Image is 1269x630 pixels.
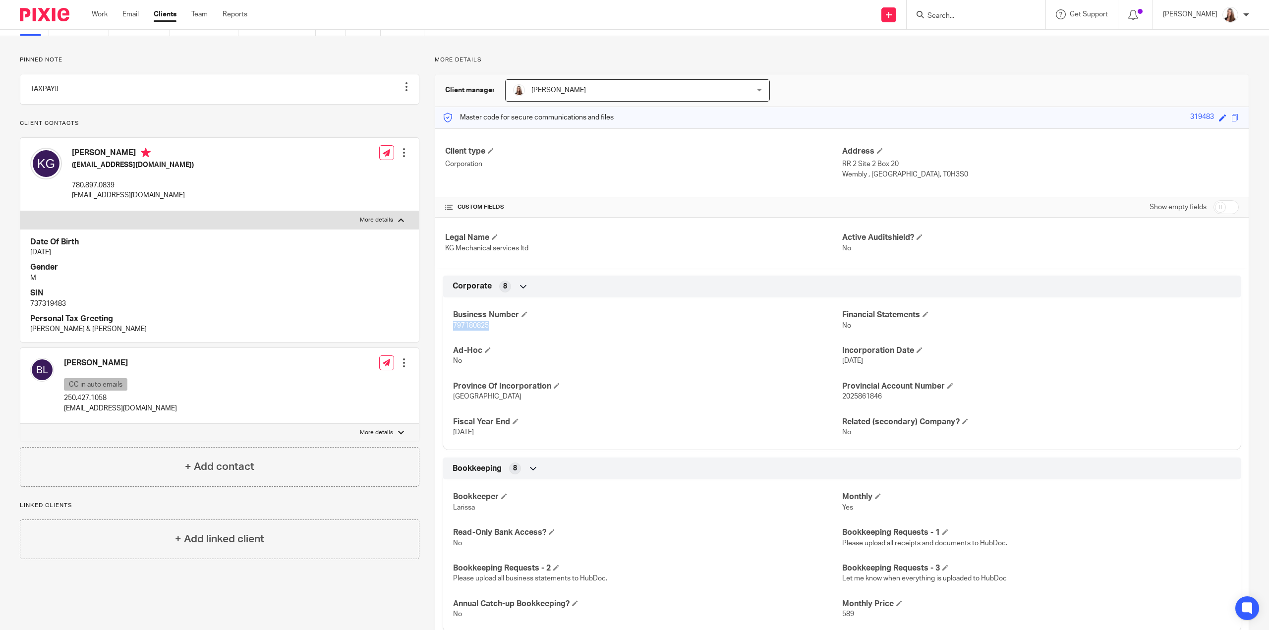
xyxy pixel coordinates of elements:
h4: Business Number [453,310,842,320]
span: No [453,357,462,364]
p: [PERSON_NAME] [1163,9,1217,19]
span: Larissa [453,504,475,511]
span: Get Support [1070,11,1108,18]
span: 589 [842,611,854,618]
h4: Annual Catch-up Bookkeeping? [453,599,842,609]
h4: + Add contact [185,459,254,474]
p: [DATE] [30,247,409,257]
h4: CUSTOM FIELDS [445,203,842,211]
span: Corporate [453,281,492,291]
img: Pixie [20,8,69,21]
span: Bookkeeping [453,463,502,474]
span: Please upload all business statements to HubDoc. [453,575,607,582]
span: Please upload all receipts and documents to HubDoc. [842,540,1007,547]
label: Show empty fields [1150,202,1207,212]
h4: Legal Name [445,232,842,243]
span: 8 [503,282,507,291]
span: 797180825 [453,322,489,329]
a: Team [191,9,208,19]
h4: [PERSON_NAME] [64,358,177,368]
p: 737319483 [30,299,409,309]
p: More details [435,56,1249,64]
span: No [842,245,851,252]
span: [GEOGRAPHIC_DATA] [453,393,521,400]
span: No [453,540,462,547]
h4: Personal Tax Greeting [30,314,409,324]
p: [EMAIL_ADDRESS][DOMAIN_NAME] [64,403,177,413]
h4: Date Of Birth [30,237,409,247]
i: Primary [141,148,151,158]
h4: Bookkeeper [453,492,842,502]
h4: SIN [30,288,409,298]
p: Wembly , [GEOGRAPHIC_DATA], T0H3S0 [842,170,1239,179]
img: Larissa-headshot-cropped.jpg [513,84,525,96]
p: Corporation [445,159,842,169]
h4: Active Auditshield? [842,232,1239,243]
img: svg%3E [30,358,54,382]
p: Linked clients [20,502,419,510]
p: M [30,273,409,283]
p: Pinned note [20,56,419,64]
h4: Address [842,146,1239,157]
h4: + Add linked client [175,531,264,547]
span: KG Mechanical services ltd [445,245,528,252]
p: RR 2 Site 2 Box 20 [842,159,1239,169]
img: svg%3E [30,148,62,179]
span: No [453,611,462,618]
a: Clients [154,9,176,19]
h4: Bookkeeping Requests - 3 [842,563,1231,573]
h4: Gender [30,262,409,273]
h4: [PERSON_NAME] [72,148,194,160]
span: No [842,322,851,329]
p: [PERSON_NAME] & [PERSON_NAME] [30,324,409,334]
span: [DATE] [453,429,474,436]
span: 8 [513,463,517,473]
span: Let me know when everything is uploaded to HubDoc [842,575,1007,582]
span: Yes [842,504,853,511]
p: More details [360,216,393,224]
h4: Read-Only Bank Access? [453,527,842,538]
div: 319483 [1190,112,1214,123]
p: [EMAIL_ADDRESS][DOMAIN_NAME] [72,190,194,200]
h4: Financial Statements [842,310,1231,320]
h4: Provincial Account Number [842,381,1231,392]
h4: Related (secondary) Company? [842,417,1231,427]
span: No [842,429,851,436]
h4: Bookkeeping Requests - 1 [842,527,1231,538]
p: 780.897.0839 [72,180,194,190]
h4: Monthly Price [842,599,1231,609]
img: Larissa-headshot-cropped.jpg [1222,7,1238,23]
p: More details [360,429,393,437]
p: Client contacts [20,119,419,127]
span: 2025861846 [842,393,882,400]
h4: Bookkeeping Requests - 2 [453,563,842,573]
h4: Ad-Hoc [453,345,842,356]
a: Reports [223,9,247,19]
h3: Client manager [445,85,495,95]
h4: Fiscal Year End [453,417,842,427]
p: CC in auto emails [64,378,127,391]
span: [PERSON_NAME] [531,87,586,94]
h4: Monthly [842,492,1231,502]
a: Work [92,9,108,19]
h4: Incorporation Date [842,345,1231,356]
h5: ([EMAIL_ADDRESS][DOMAIN_NAME]) [72,160,194,170]
p: Master code for secure communications and files [443,113,614,122]
p: 250.427.1058 [64,393,177,403]
h4: Client type [445,146,842,157]
a: Email [122,9,139,19]
h4: Province Of Incorporation [453,381,842,392]
span: [DATE] [842,357,863,364]
input: Search [926,12,1016,21]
